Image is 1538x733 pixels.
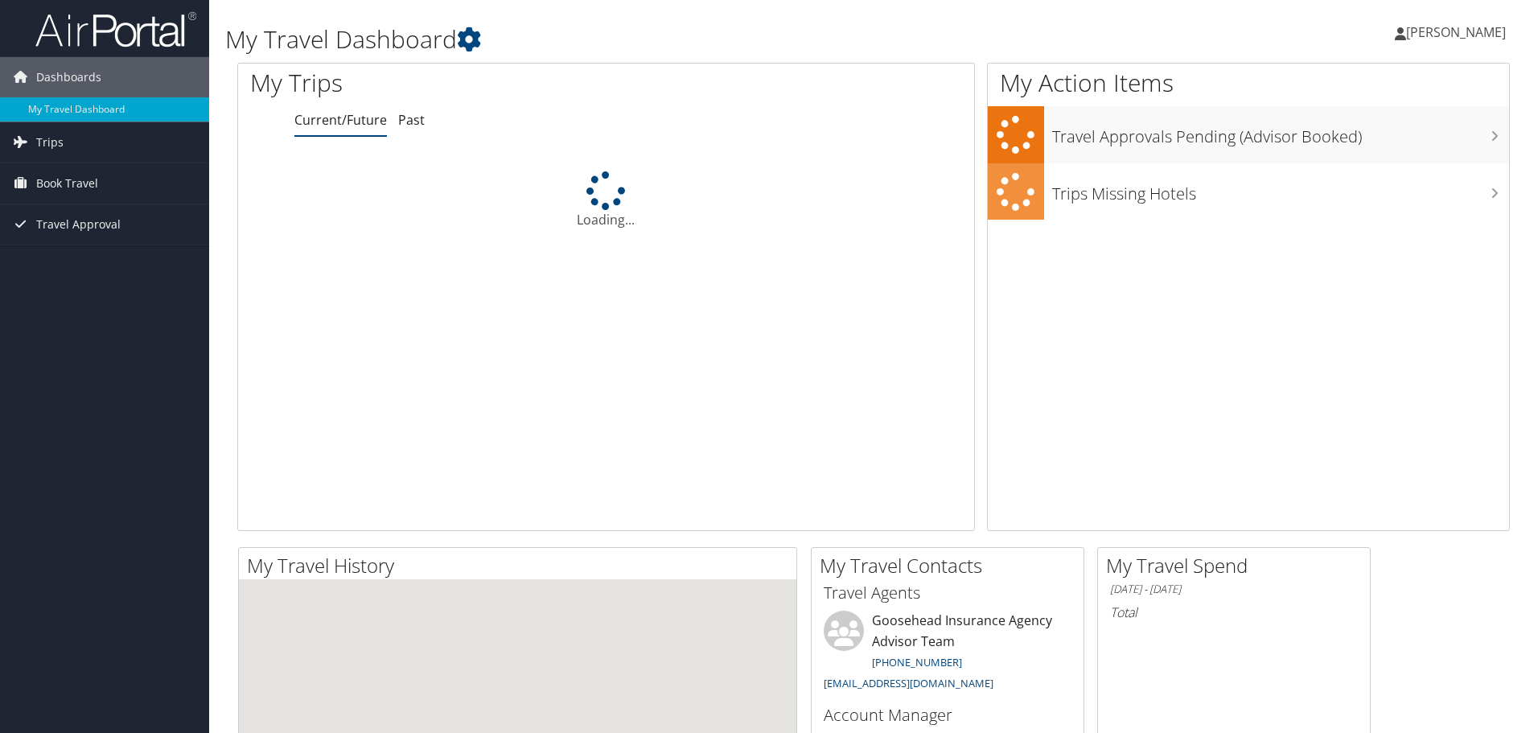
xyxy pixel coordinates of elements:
[824,676,993,690] a: [EMAIL_ADDRESS][DOMAIN_NAME]
[398,111,425,129] a: Past
[1052,117,1509,148] h3: Travel Approvals Pending (Advisor Booked)
[988,106,1509,163] a: Travel Approvals Pending (Advisor Booked)
[824,582,1071,604] h3: Travel Agents
[36,163,98,204] span: Book Travel
[36,57,101,97] span: Dashboards
[250,66,656,100] h1: My Trips
[247,552,796,579] h2: My Travel History
[35,10,196,48] img: airportal-logo.png
[1110,603,1358,621] h6: Total
[1106,552,1370,579] h2: My Travel Spend
[824,704,1071,727] h3: Account Manager
[1406,23,1506,41] span: [PERSON_NAME]
[1052,175,1509,205] h3: Trips Missing Hotels
[225,23,1090,56] h1: My Travel Dashboard
[1395,8,1522,56] a: [PERSON_NAME]
[238,171,974,229] div: Loading...
[816,611,1079,697] li: Goosehead Insurance Agency Advisor Team
[820,552,1084,579] h2: My Travel Contacts
[36,204,121,245] span: Travel Approval
[294,111,387,129] a: Current/Future
[36,122,64,163] span: Trips
[988,66,1509,100] h1: My Action Items
[988,163,1509,220] a: Trips Missing Hotels
[872,655,962,669] a: [PHONE_NUMBER]
[1110,582,1358,597] h6: [DATE] - [DATE]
